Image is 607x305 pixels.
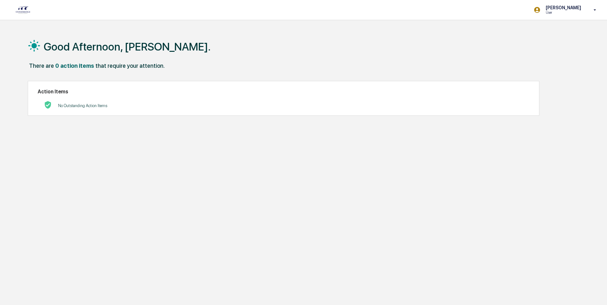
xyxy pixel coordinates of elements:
div: that require your attention. [95,62,165,69]
p: User [541,10,584,15]
h1: Good Afternoon, [PERSON_NAME]. [44,40,211,53]
h2: Action Items [38,89,529,95]
iframe: Open customer support [587,284,604,301]
p: [PERSON_NAME] [541,5,584,10]
img: No Actions logo [44,101,52,109]
p: No Outstanding Action Items [58,103,107,108]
